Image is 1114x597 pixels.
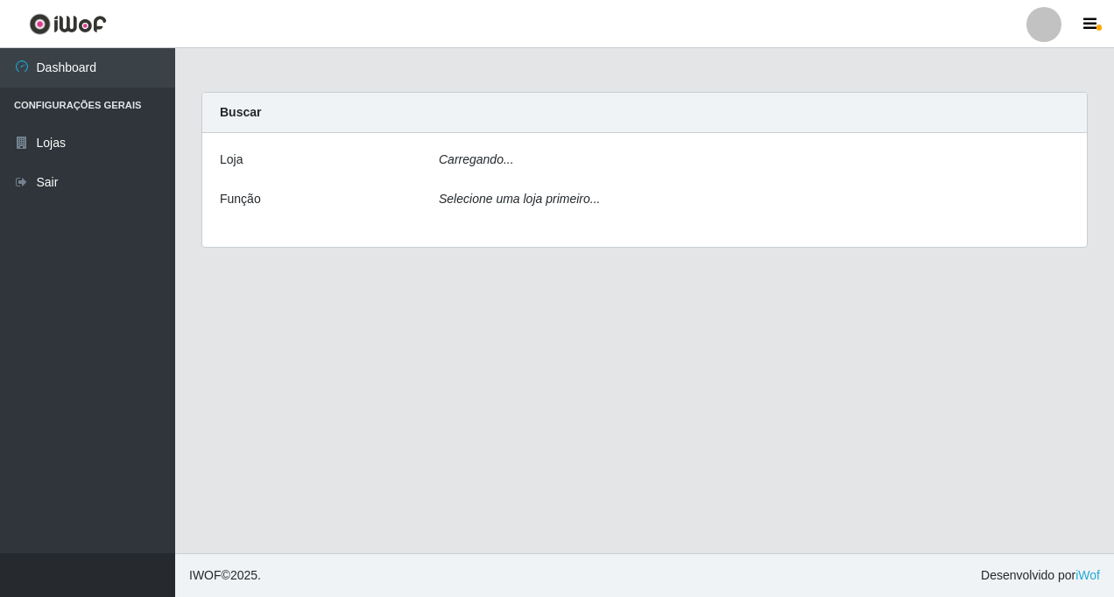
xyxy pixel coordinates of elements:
[189,568,222,582] span: IWOF
[189,566,261,585] span: © 2025 .
[29,13,107,35] img: CoreUI Logo
[1075,568,1100,582] a: iWof
[220,105,261,119] strong: Buscar
[220,190,261,208] label: Função
[981,566,1100,585] span: Desenvolvido por
[220,151,243,169] label: Loja
[439,152,514,166] i: Carregando...
[439,192,600,206] i: Selecione uma loja primeiro...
